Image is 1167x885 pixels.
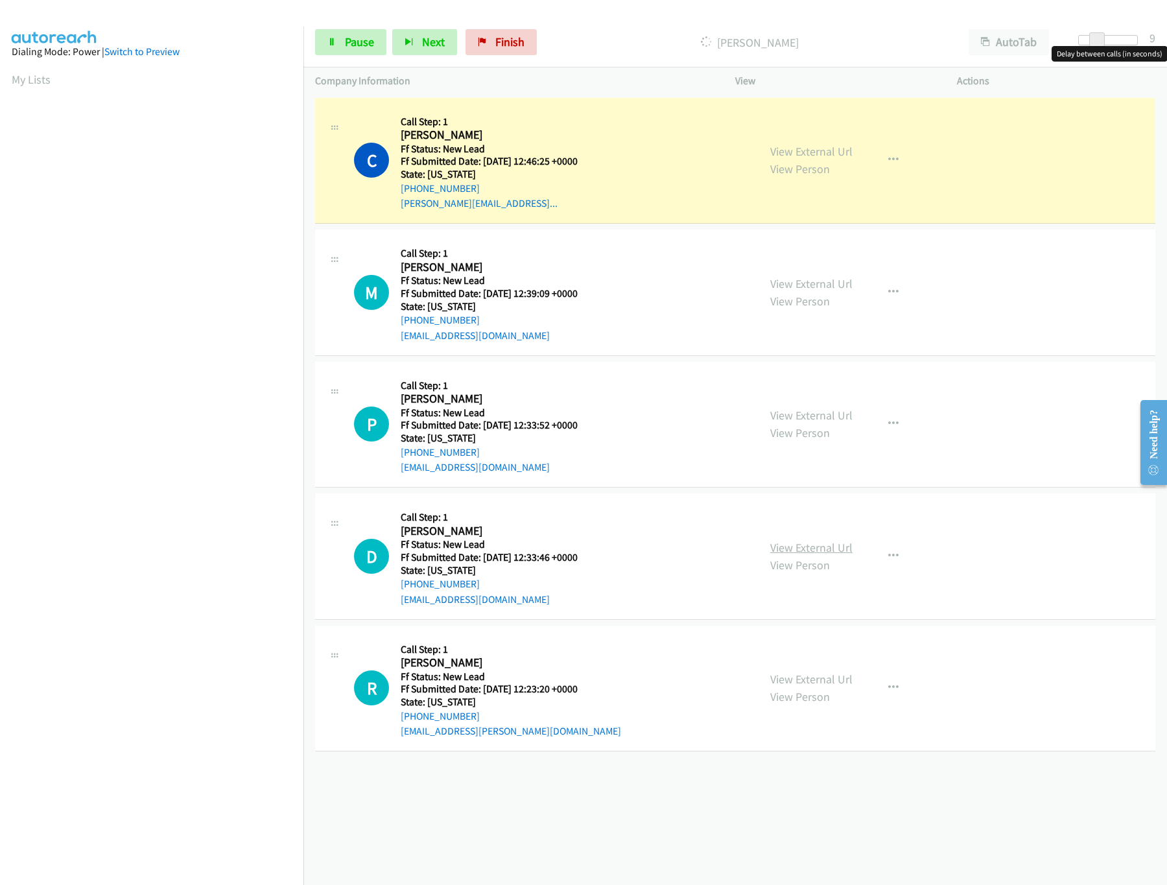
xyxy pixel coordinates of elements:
h1: R [354,670,389,705]
h5: Call Step: 1 [401,379,594,392]
iframe: Resource Center [1130,391,1167,494]
h5: Ff Submitted Date: [DATE] 12:33:46 +0000 [401,551,594,564]
h5: State: [US_STATE] [401,696,621,709]
a: View Person [770,689,830,704]
h5: Ff Submitted Date: [DATE] 12:39:09 +0000 [401,287,594,300]
a: Finish [466,29,537,55]
a: [PERSON_NAME][EMAIL_ADDRESS]... [401,197,558,209]
a: View External Url [770,540,853,555]
h5: Ff Status: New Lead [401,274,594,287]
button: Next [392,29,457,55]
p: View [735,73,934,89]
span: Next [422,34,445,49]
a: [PHONE_NUMBER] [401,578,480,590]
a: [PHONE_NUMBER] [401,446,480,458]
div: The call is yet to be attempted [354,670,389,705]
p: Actions [957,73,1155,89]
h2: [PERSON_NAME] [401,260,594,275]
h2: [PERSON_NAME] [401,524,594,539]
h5: Call Step: 1 [401,643,621,656]
a: View Person [770,294,830,309]
div: Dialing Mode: Power | [12,44,292,60]
h5: State: [US_STATE] [401,168,594,181]
a: [PHONE_NUMBER] [401,314,480,326]
h5: Ff Status: New Lead [401,143,594,156]
a: View Person [770,161,830,176]
a: View External Url [770,672,853,687]
h2: [PERSON_NAME] [401,392,594,407]
a: [EMAIL_ADDRESS][DOMAIN_NAME] [401,461,550,473]
h5: State: [US_STATE] [401,300,594,313]
a: [EMAIL_ADDRESS][DOMAIN_NAME] [401,329,550,342]
p: Company Information [315,73,712,89]
h5: Ff Status: New Lead [401,407,594,419]
div: The call is yet to be attempted [354,539,389,574]
h1: M [354,275,389,310]
a: View Person [770,425,830,440]
h1: P [354,407,389,442]
button: AutoTab [969,29,1049,55]
h2: [PERSON_NAME] [401,128,594,143]
a: [EMAIL_ADDRESS][PERSON_NAME][DOMAIN_NAME] [401,725,621,737]
h5: Ff Status: New Lead [401,670,621,683]
h5: State: [US_STATE] [401,564,594,577]
h5: State: [US_STATE] [401,432,594,445]
a: Pause [315,29,386,55]
a: My Lists [12,72,51,87]
h2: [PERSON_NAME] [401,655,594,670]
h5: Ff Submitted Date: [DATE] 12:23:20 +0000 [401,683,621,696]
a: [EMAIL_ADDRESS][DOMAIN_NAME] [401,593,550,606]
h5: Ff Submitted Date: [DATE] 12:46:25 +0000 [401,155,594,168]
span: Finish [495,34,525,49]
h1: C [354,143,389,178]
p: [PERSON_NAME] [554,34,945,51]
a: View External Url [770,276,853,291]
h5: Ff Status: New Lead [401,538,594,551]
h5: Call Step: 1 [401,247,594,260]
h5: Call Step: 1 [401,511,594,524]
a: View Person [770,558,830,572]
iframe: Dialpad [12,100,303,716]
a: Switch to Preview [104,45,180,58]
h5: Call Step: 1 [401,115,594,128]
a: View External Url [770,408,853,423]
h5: Ff Submitted Date: [DATE] 12:33:52 +0000 [401,419,594,432]
h1: D [354,539,389,574]
span: Pause [345,34,374,49]
a: [PHONE_NUMBER] [401,182,480,195]
a: [PHONE_NUMBER] [401,710,480,722]
div: 9 [1149,29,1155,47]
a: View External Url [770,144,853,159]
